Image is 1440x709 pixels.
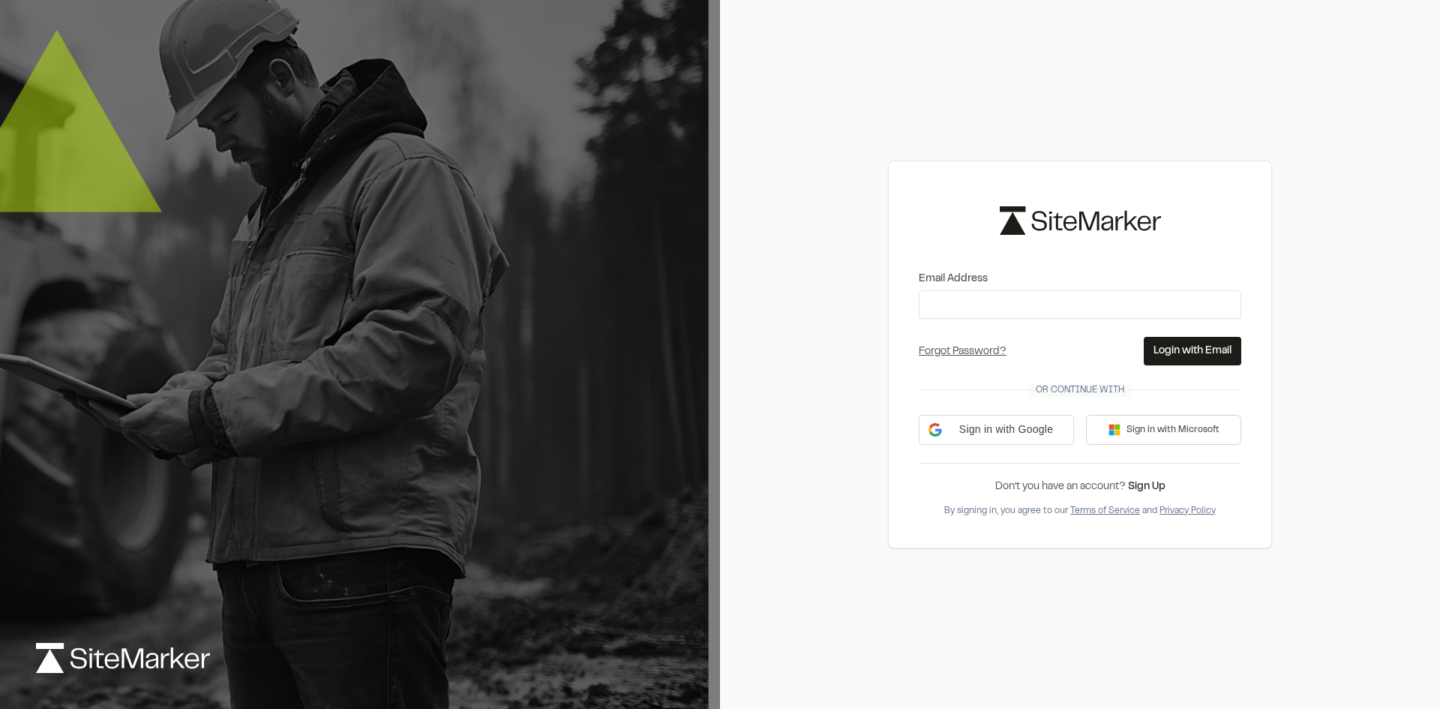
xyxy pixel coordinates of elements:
div: Don’t you have an account? [919,479,1241,495]
a: Sign Up [1128,482,1165,491]
div: By signing in, you agree to our and [919,504,1241,518]
button: Terms of Service [1070,504,1140,518]
div: Sign in with Google [919,415,1074,445]
img: logo-black-rebrand.svg [1000,206,1161,234]
a: Forgot Password? [919,347,1006,356]
span: Or continue with [1030,383,1130,397]
img: logo-white-rebrand.svg [36,643,210,673]
span: Sign in with Google [948,422,1064,437]
button: Privacy Policy [1159,504,1216,518]
label: Email Address [919,271,1241,287]
button: Login with Email [1144,337,1241,365]
button: Sign in with Microsoft [1086,415,1241,445]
